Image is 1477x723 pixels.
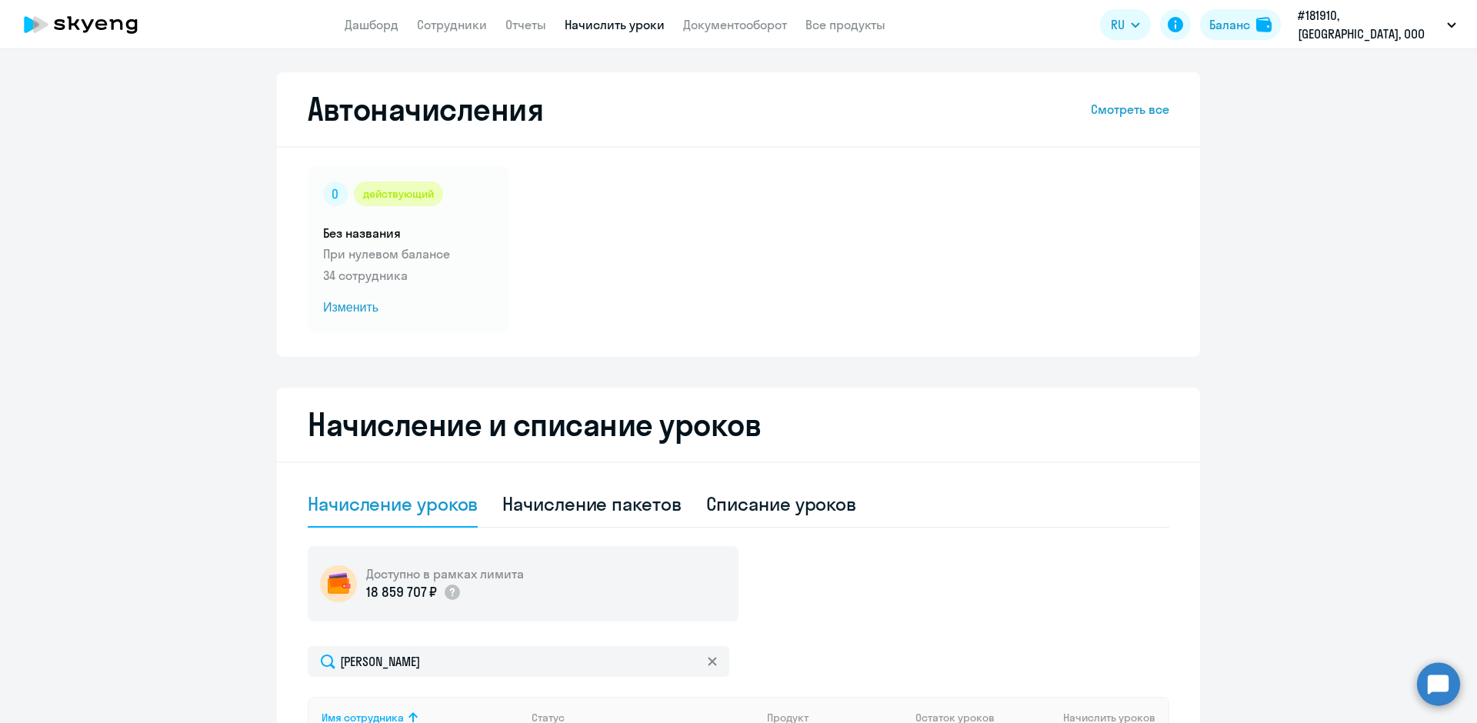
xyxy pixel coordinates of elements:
[1209,15,1250,34] div: Баланс
[308,646,729,677] input: Поиск по имени, email, продукту или статусу
[1100,9,1151,40] button: RU
[1111,15,1125,34] span: RU
[1200,9,1281,40] button: Балансbalance
[308,406,1169,443] h2: Начисление и списание уроков
[706,491,857,516] div: Списание уроков
[323,266,494,285] p: 34 сотрудника
[502,491,681,516] div: Начисление пакетов
[1091,100,1169,118] a: Смотреть все
[366,565,524,582] h5: Доступно в рамках лимита
[683,17,787,32] a: Документооборот
[417,17,487,32] a: Сотрудники
[345,17,398,32] a: Дашборд
[323,245,494,263] p: При нулевом балансе
[323,298,494,317] span: Изменить
[805,17,885,32] a: Все продукты
[323,225,494,242] h5: Без названия
[1290,6,1464,43] button: #181910, [GEOGRAPHIC_DATA], ООО
[308,91,543,128] h2: Автоначисления
[308,491,478,516] div: Начисление уроков
[1298,6,1441,43] p: #181910, [GEOGRAPHIC_DATA], ООО
[1256,17,1272,32] img: balance
[354,182,443,206] div: действующий
[565,17,665,32] a: Начислить уроки
[320,565,357,602] img: wallet-circle.png
[505,17,546,32] a: Отчеты
[366,582,437,602] p: 18 859 707 ₽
